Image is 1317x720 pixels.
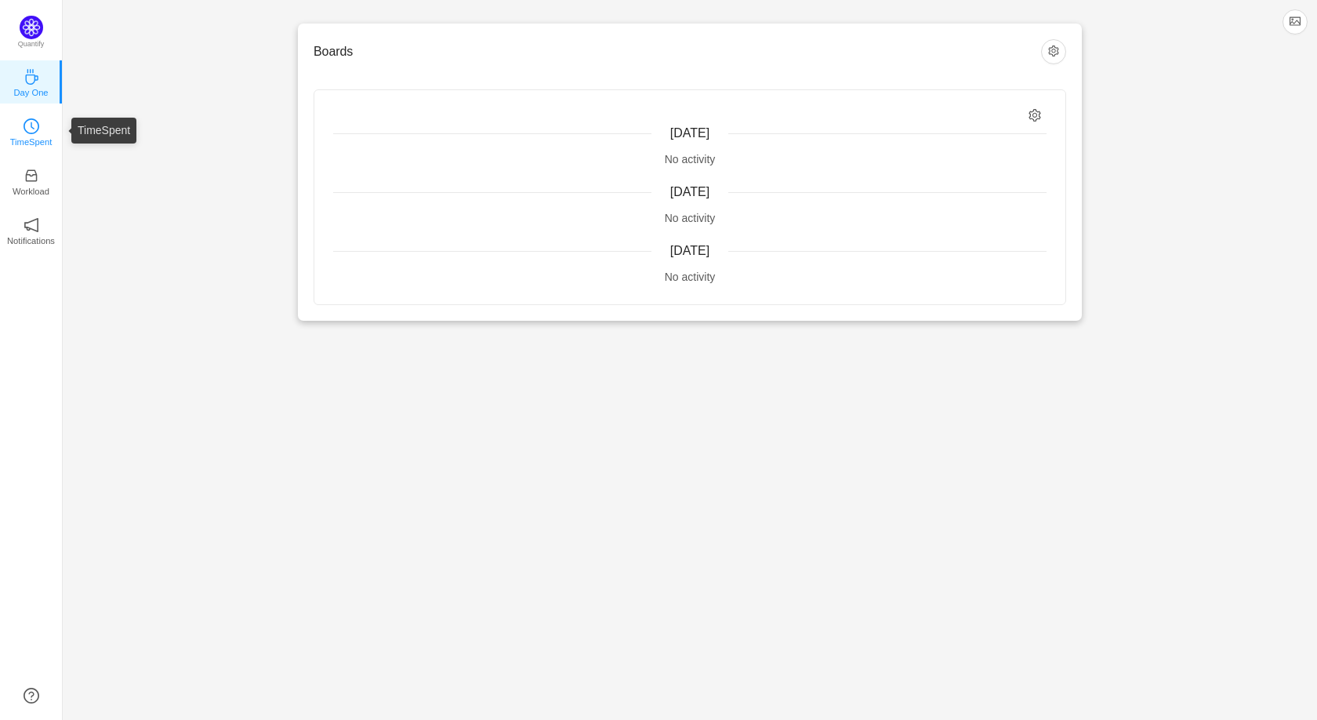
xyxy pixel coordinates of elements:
i: icon: coffee [24,69,39,85]
h3: Boards [314,44,1041,60]
span: [DATE] [670,244,709,257]
i: icon: inbox [24,168,39,184]
a: icon: inboxWorkload [24,173,39,188]
a: icon: notificationNotifications [24,222,39,238]
i: icon: notification [24,217,39,233]
a: icon: clock-circleTimeSpent [24,123,39,139]
a: icon: coffeeDay One [24,74,39,89]
p: TimeSpent [10,135,53,149]
div: No activity [333,151,1047,168]
i: icon: setting [1029,109,1042,122]
button: icon: setting [1041,39,1066,64]
span: [DATE] [670,126,709,140]
button: icon: picture [1283,9,1308,35]
a: icon: question-circle [24,688,39,704]
img: Quantify [20,16,43,39]
p: Quantify [18,39,45,50]
p: Workload [13,184,49,198]
p: Notifications [7,234,55,248]
i: icon: clock-circle [24,118,39,134]
p: Day One [13,85,48,100]
span: [DATE] [670,185,709,198]
div: No activity [333,269,1047,285]
div: No activity [333,210,1047,227]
